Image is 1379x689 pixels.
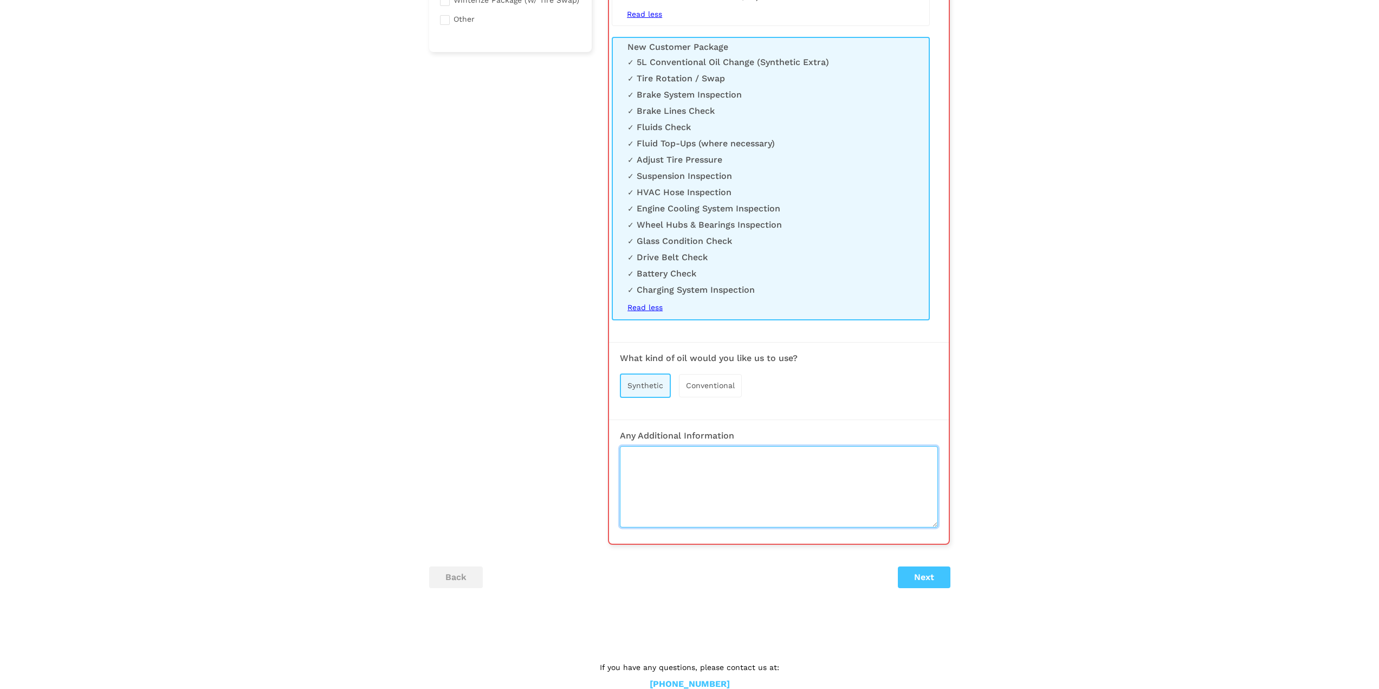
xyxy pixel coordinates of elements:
[627,203,914,214] li: Engine Cooling System Inspection
[627,381,663,390] span: Synthetic
[627,285,914,295] li: Charging System Inspection
[686,381,735,390] span: Conventional
[627,73,914,84] li: Tire Rotation / Swap
[429,566,483,588] button: back
[627,171,914,182] li: Suspension Inspection
[627,122,914,133] li: Fluids Check
[627,42,914,52] h3: New Customer Package
[627,220,914,230] li: Wheel Hubs & Bearings Inspection
[620,431,938,441] h3: Any Additional Information
[627,106,914,117] li: Brake Lines Check
[627,303,663,312] span: Read less
[627,57,914,68] li: 5L Conventional Oil Change (Synthetic Extra)
[627,138,914,149] li: Fluid Top-Ups (where necessary)
[627,236,914,247] li: Glass Condition Check
[627,187,914,198] li: HVAC Hose Inspection
[627,154,914,165] li: Adjust Tire Pressure
[627,268,914,279] li: Battery Check
[627,89,914,100] li: Brake System Inspection
[627,252,914,263] li: Drive Belt Check
[898,566,950,588] button: Next
[627,10,662,18] span: Read less
[620,353,938,363] h3: What kind of oil would you like us to use?
[519,661,860,673] p: If you have any questions, please contact us at:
